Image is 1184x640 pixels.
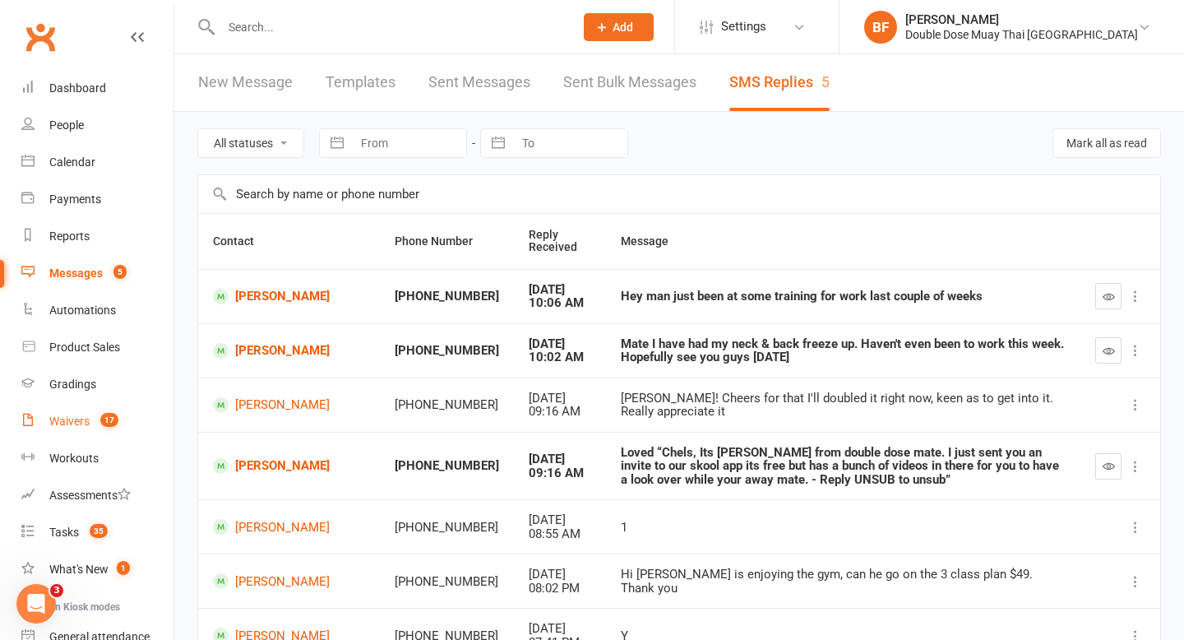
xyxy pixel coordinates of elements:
[529,452,592,466] div: [DATE]
[395,575,499,589] div: [PHONE_NUMBER]
[721,8,766,45] span: Settings
[21,477,173,514] a: Assessments
[563,54,696,111] a: Sent Bulk Messages
[905,12,1138,27] div: [PERSON_NAME]
[21,329,173,366] a: Product Sales
[395,344,499,358] div: [PHONE_NUMBER]
[395,290,499,304] div: [PHONE_NUMBER]
[21,366,173,403] a: Gradings
[100,413,118,427] span: 17
[198,214,380,269] th: Contact
[49,341,120,354] div: Product Sales
[621,290,1066,304] div: Hey man just been at some training for work last couple of weeks
[395,521,499,535] div: [PHONE_NUMBER]
[113,265,127,279] span: 5
[198,175,1160,213] input: Search by name or phone number
[529,582,592,596] div: 08:02 PM
[49,526,79,539] div: Tasks
[529,568,592,582] div: [DATE]
[117,561,130,575] span: 1
[21,181,173,218] a: Payments
[198,54,293,111] a: New Message
[621,337,1066,364] div: Mate I have had my neck & back freeze up. Haven't even been to work this week. Hopefully see you ...
[529,513,592,527] div: [DATE]
[621,446,1066,487] div: Loved “Chels, Its [PERSON_NAME] from double dose mate. I just sent you an invite to our skool app...
[50,584,63,597] span: 3
[213,397,365,413] a: [PERSON_NAME]
[21,440,173,477] a: Workouts
[49,267,103,280] div: Messages
[326,54,395,111] a: Templates
[20,16,61,58] a: Clubworx
[514,214,607,269] th: Reply Received
[513,129,627,157] input: To
[864,11,897,44] div: BF
[21,551,173,588] a: What's New1
[529,527,592,541] div: 08:55 AM
[395,459,499,473] div: [PHONE_NUMBER]
[49,378,96,391] div: Gradings
[621,521,1066,535] div: 1
[529,350,592,364] div: 10:02 AM
[613,21,633,34] span: Add
[529,405,592,419] div: 09:16 AM
[49,489,131,502] div: Assessments
[1052,128,1161,158] button: Mark all as read
[49,155,95,169] div: Calendar
[529,466,592,480] div: 09:16 AM
[49,415,90,428] div: Waivers
[216,16,562,39] input: Search...
[428,54,530,111] a: Sent Messages
[352,129,466,157] input: From
[49,118,84,132] div: People
[821,73,830,90] div: 5
[905,27,1138,42] div: Double Dose Muay Thai [GEOGRAPHIC_DATA]
[213,458,365,474] a: [PERSON_NAME]
[21,255,173,292] a: Messages 5
[213,343,365,359] a: [PERSON_NAME]
[21,144,173,181] a: Calendar
[90,524,108,538] span: 35
[529,283,592,297] div: [DATE]
[49,304,116,317] div: Automations
[21,514,173,551] a: Tasks 35
[213,289,365,304] a: [PERSON_NAME]
[49,192,101,206] div: Payments
[21,292,173,329] a: Automations
[621,392,1066,419] div: [PERSON_NAME]! Cheers for that I'll doubled it right now, keen as to get into it. Really apprecia...
[606,214,1080,269] th: Message
[21,107,173,144] a: People
[49,563,109,576] div: What's New
[21,403,173,440] a: Waivers 17
[529,622,592,636] div: [DATE]
[21,70,173,107] a: Dashboard
[49,81,106,95] div: Dashboard
[729,54,830,111] a: SMS Replies5
[621,568,1066,595] div: Hi [PERSON_NAME] is enjoying the gym, can he go on the 3 class plan $49. Thank you
[213,573,365,589] a: [PERSON_NAME]
[584,13,654,41] button: Add
[16,584,56,624] iframe: Intercom live chat
[529,296,592,310] div: 10:06 AM
[49,452,99,465] div: Workouts
[213,519,365,535] a: [PERSON_NAME]
[49,230,90,243] div: Reports
[529,337,592,351] div: [DATE]
[380,214,514,269] th: Phone Number
[21,218,173,255] a: Reports
[529,392,592,406] div: [DATE]
[395,398,499,412] div: [PHONE_NUMBER]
